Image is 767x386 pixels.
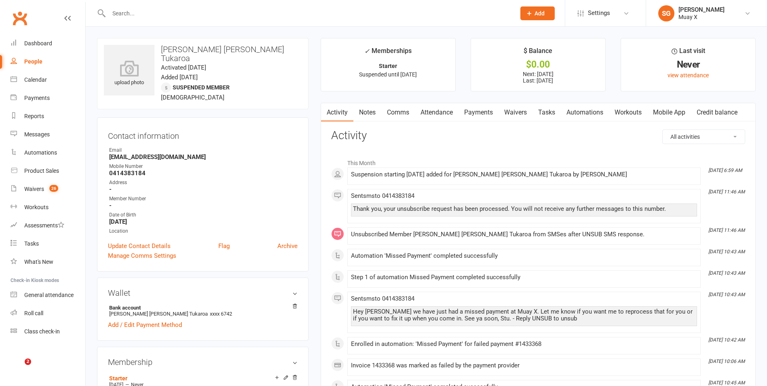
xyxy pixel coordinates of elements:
a: Waivers [499,103,532,122]
input: Search... [106,8,510,19]
i: [DATE] 6:59 AM [708,168,742,173]
span: Settings [588,4,610,22]
strong: Starter [379,63,397,69]
i: [DATE] 10:43 AM [708,292,745,297]
div: Step 1 of automation Missed Payment completed successfully [351,274,697,281]
div: What's New [24,259,53,265]
strong: 0414383184 [109,170,298,177]
div: Never [628,60,748,69]
div: Member Number [109,195,298,203]
h3: Wallet [108,288,298,297]
li: [PERSON_NAME] [PERSON_NAME] Tukaroa [108,303,298,318]
a: Calendar [11,71,85,89]
div: Hey [PERSON_NAME] we have just had a missed payment at Muay X. Let me know if you want me to repr... [353,308,695,322]
a: Reports [11,107,85,125]
div: People [24,58,42,65]
h3: Activity [331,129,745,142]
a: Payments [459,103,499,122]
a: General attendance kiosk mode [11,286,85,304]
strong: [DATE] [109,218,298,225]
a: Activity [321,103,353,122]
a: Comms [381,103,415,122]
a: Archive [277,241,298,251]
div: General attendance [24,292,74,298]
i: [DATE] 10:43 AM [708,270,745,276]
a: People [11,53,85,71]
i: [DATE] 10:43 AM [708,249,745,255]
div: Waivers [24,186,44,192]
span: Suspended until [DATE] [359,71,417,78]
div: Date of Birth [109,211,298,219]
h3: Contact information [108,128,298,140]
div: Workouts [24,204,49,210]
span: xxxx 6742 [210,311,232,317]
span: [DEMOGRAPHIC_DATA] [161,94,224,101]
i: [DATE] 11:46 AM [708,189,745,195]
div: Dashboard [24,40,52,47]
time: Added [DATE] [161,74,198,81]
div: Product Sales [24,168,59,174]
span: Sent sms to 0414383184 [351,295,414,302]
div: Invoice 1433368 was marked as failed by the payment provider [351,362,697,369]
div: Muay X [678,13,725,21]
a: Starter [109,375,127,382]
div: upload photo [104,60,154,87]
iframe: Intercom live chat [8,358,27,378]
a: Notes [353,103,381,122]
a: Automations [11,144,85,162]
strong: - [109,202,298,209]
i: [DATE] 10:42 AM [708,337,745,343]
h3: [PERSON_NAME] [PERSON_NAME] Tukaroa [104,45,302,63]
div: Reports [24,113,44,119]
div: SG [658,5,674,21]
h3: Membership [108,358,298,367]
div: Address [109,179,298,187]
div: Messages [24,131,50,138]
div: Class check-in [24,328,60,335]
span: Sent sms to 0414383184 [351,192,414,199]
div: Automation 'Missed Payment' completed successfully [351,252,697,259]
div: Automations [24,149,57,156]
a: What's New [11,253,85,271]
div: Enrolled in automation: 'Missed Payment' for failed payment #1433368 [351,341,697,348]
div: Email [109,146,298,154]
a: Add / Edit Payment Method [108,320,182,330]
div: Assessments [24,222,64,229]
span: 26 [49,185,58,192]
strong: Bank account [109,305,294,311]
a: Tasks [11,235,85,253]
span: Suspended member [173,84,230,91]
a: Attendance [415,103,459,122]
strong: - [109,186,298,193]
a: Messages [11,125,85,144]
div: $0.00 [478,60,598,69]
a: Clubworx [10,8,30,28]
li: This Month [331,155,745,168]
div: Calendar [24,76,47,83]
a: Waivers 26 [11,180,85,198]
div: [PERSON_NAME] [678,6,725,13]
span: 2 [25,358,31,365]
div: Last visit [672,46,705,60]
div: Thank you, your unsubscribe request has been processed. You will not receive any further messages... [353,206,695,212]
i: [DATE] 11:46 AM [708,227,745,233]
i: ✓ [364,47,370,55]
a: Class kiosk mode [11,322,85,341]
a: Update Contact Details [108,241,171,251]
button: Add [520,6,555,20]
a: Manage Comms Settings [108,251,176,261]
div: Mobile Number [109,163,298,170]
i: [DATE] 10:45 AM [708,380,745,386]
span: Add [535,10,545,17]
p: Next: [DATE] Last: [DATE] [478,71,598,84]
div: Location [109,227,298,235]
a: Assessments [11,216,85,235]
a: Workouts [609,103,647,122]
time: Activated [DATE] [161,64,206,71]
a: Automations [561,103,609,122]
div: Payments [24,95,50,101]
a: Mobile App [647,103,691,122]
a: Workouts [11,198,85,216]
div: Memberships [364,46,412,61]
a: Flag [218,241,230,251]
